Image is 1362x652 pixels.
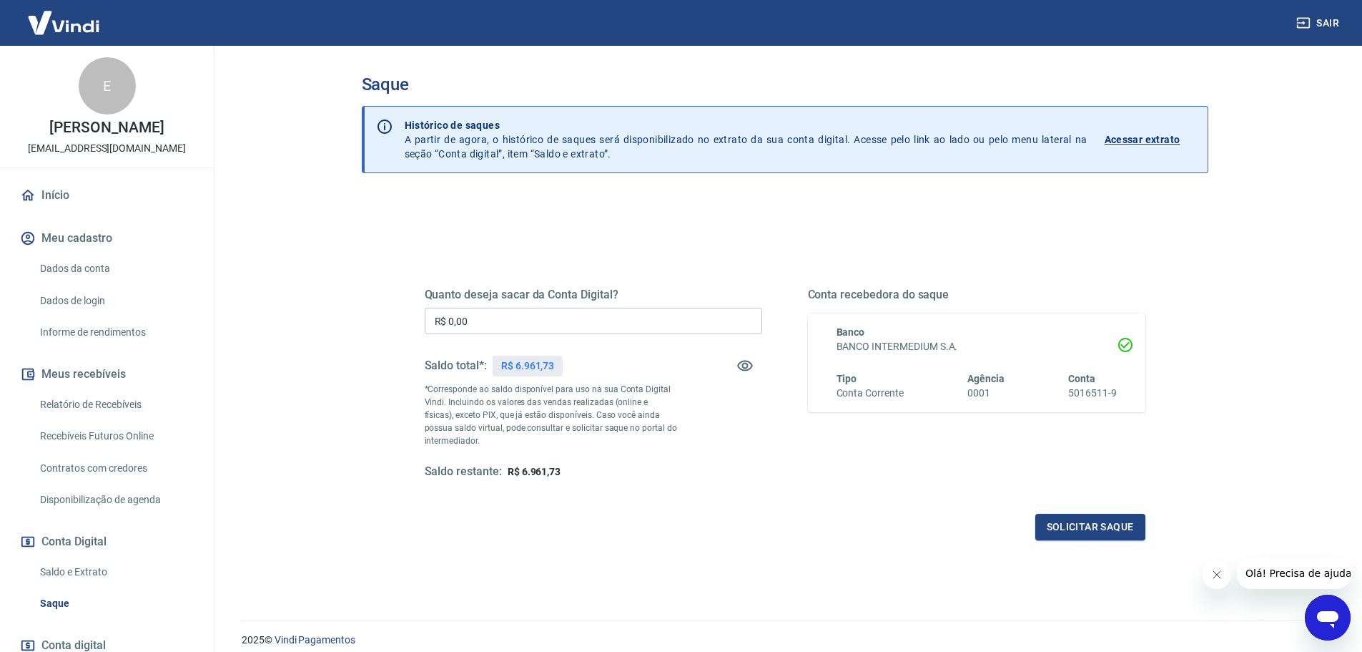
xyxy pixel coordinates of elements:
button: Meus recebíveis [17,359,197,390]
button: Solicitar saque [1035,514,1145,540]
button: Conta Digital [17,526,197,558]
a: Dados de login [34,286,197,316]
a: Contratos com credores [34,454,197,483]
img: Vindi [17,1,110,44]
span: Olá! Precisa de ajuda? [9,10,120,21]
a: Vindi Pagamentos [275,634,355,646]
h5: Saldo restante: [425,464,502,480]
p: Acessar extrato [1105,132,1180,147]
h6: 0001 [967,386,1005,401]
p: *Corresponde ao saldo disponível para uso na sua Conta Digital Vindi. Incluindo os valores das ve... [425,383,678,447]
h5: Conta recebedora do saque [808,288,1145,302]
h3: Saque [362,74,1208,94]
h6: 5016511-9 [1068,386,1117,401]
h6: BANCO INTERMEDIUM S.A. [837,339,1117,354]
iframe: Mensagem da empresa [1237,558,1351,589]
span: Agência [967,373,1005,384]
a: Dados da conta [34,254,197,283]
p: [EMAIL_ADDRESS][DOMAIN_NAME] [28,141,186,156]
span: Conta [1068,373,1095,384]
span: R$ 6.961,73 [508,466,561,477]
button: Sair [1293,10,1345,37]
a: Informe de rendimentos [34,318,197,347]
p: [PERSON_NAME] [49,120,164,135]
h6: Conta Corrente [837,386,904,401]
a: Relatório de Recebíveis [34,390,197,419]
p: R$ 6.961,73 [501,359,554,374]
a: Saque [34,589,197,618]
h5: Saldo total*: [425,359,487,373]
div: E [79,57,136,115]
iframe: Fechar mensagem [1203,560,1231,589]
a: Recebíveis Futuros Online [34,422,197,451]
a: Saldo e Extrato [34,558,197,587]
a: Início [17,180,197,211]
span: Tipo [837,373,857,384]
h5: Quanto deseja sacar da Conta Digital? [425,288,762,302]
a: Disponibilização de agenda [34,485,197,515]
iframe: Botão para abrir a janela de mensagens [1305,595,1351,641]
p: 2025 © [242,633,1328,648]
p: A partir de agora, o histórico de saques será disponibilizado no extrato da sua conta digital. Ac... [405,118,1087,161]
span: Banco [837,326,865,338]
button: Meu cadastro [17,223,197,254]
p: Histórico de saques [405,118,1087,132]
a: Acessar extrato [1105,118,1196,161]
